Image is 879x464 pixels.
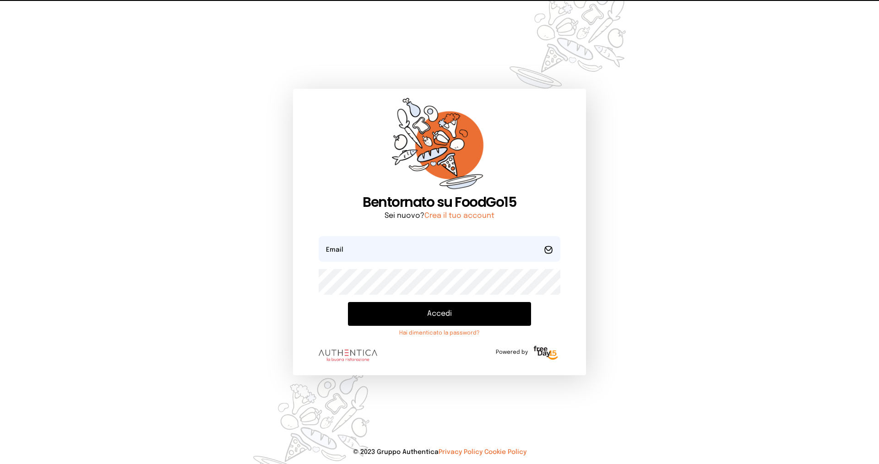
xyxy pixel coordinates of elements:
[319,210,560,221] p: Sei nuovo?
[319,194,560,210] h1: Bentornato su FoodGo15
[348,302,531,326] button: Accedi
[392,98,487,194] img: sticker-orange.65babaf.png
[484,449,526,455] a: Cookie Policy
[319,350,377,361] img: logo.8f33a47.png
[15,448,864,457] p: © 2023 Gruppo Authentica
[532,344,560,362] img: logo-freeday.3e08031.png
[439,449,483,455] a: Privacy Policy
[348,329,531,337] a: Hai dimenticato la password?
[496,349,528,356] span: Powered by
[424,212,494,220] a: Crea il tuo account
